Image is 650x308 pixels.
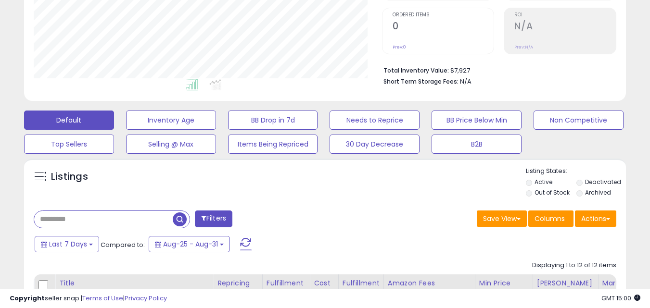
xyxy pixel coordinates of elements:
div: Fulfillment [267,278,306,288]
div: Cost [314,278,334,288]
strong: Copyright [10,294,45,303]
button: Default [24,111,114,130]
button: BB Price Below Min [432,111,522,130]
div: Displaying 1 to 12 of 12 items [532,261,616,270]
span: N/A [460,77,472,86]
b: Short Term Storage Fees: [383,77,459,86]
label: Deactivated [585,178,621,186]
a: Terms of Use [82,294,123,303]
button: Filters [195,210,232,227]
span: Compared to: [101,240,145,249]
span: Ordered Items [393,12,494,18]
button: Items Being Repriced [228,135,318,154]
div: Min Price [479,278,529,288]
h5: Listings [51,170,88,184]
div: Fulfillment Cost [343,278,380,298]
span: Aug-25 - Aug-31 [163,239,218,249]
button: Selling @ Max [126,135,216,154]
button: Actions [575,210,616,227]
button: Needs to Reprice [330,111,420,130]
p: Listing States: [526,167,626,176]
label: Archived [585,188,611,197]
div: Amazon Fees [388,278,471,288]
span: Columns [535,214,565,223]
span: Last 7 Days [49,239,87,249]
button: Columns [528,210,574,227]
button: Save View [477,210,527,227]
button: B2B [432,135,522,154]
div: Title [59,278,209,288]
button: Inventory Age [126,111,216,130]
h2: N/A [514,21,616,34]
b: Total Inventory Value: [383,66,449,74]
button: BB Drop in 7d [228,111,318,130]
label: Active [535,178,552,186]
small: Prev: N/A [514,44,533,50]
h2: 0 [393,21,494,34]
label: Out of Stock [535,188,570,197]
button: 30 Day Decrease [330,135,420,154]
li: $7,927 [383,64,609,75]
small: Prev: 0 [393,44,406,50]
div: [PERSON_NAME] [537,278,594,288]
span: 2025-09-8 15:00 GMT [601,294,640,303]
span: ROI [514,12,616,18]
button: Non Competitive [534,111,624,130]
a: Privacy Policy [125,294,167,303]
button: Last 7 Days [35,236,99,252]
button: Aug-25 - Aug-31 [149,236,230,252]
div: seller snap | | [10,294,167,303]
button: Top Sellers [24,135,114,154]
div: Repricing [217,278,258,288]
